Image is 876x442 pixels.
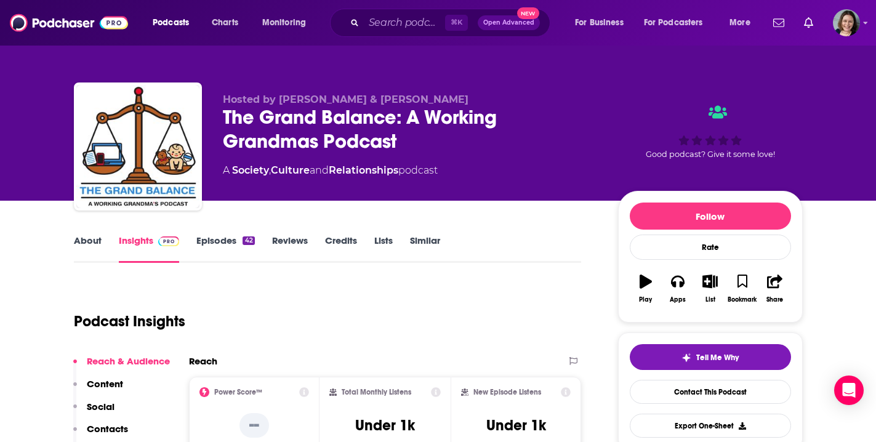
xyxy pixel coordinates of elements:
div: List [705,296,715,303]
span: For Podcasters [644,14,703,31]
div: Good podcast? Give it some love! [618,94,803,170]
span: Tell Me Why [696,353,739,363]
p: Reach & Audience [87,355,170,367]
span: and [310,164,329,176]
span: For Business [575,14,624,31]
a: Contact This Podcast [630,380,791,404]
span: Logged in as micglogovac [833,9,860,36]
div: Search podcasts, credits, & more... [342,9,562,37]
button: Export One-Sheet [630,414,791,438]
button: Bookmark [726,267,758,311]
a: Reviews [272,235,308,263]
div: 42 [243,236,254,245]
span: ⌘ K [445,15,468,31]
button: Follow [630,203,791,230]
button: open menu [721,13,766,33]
h2: Reach [189,355,217,367]
div: Play [639,296,652,303]
img: Podchaser - Follow, Share and Rate Podcasts [10,11,128,34]
a: Similar [410,235,440,263]
div: Bookmark [728,296,757,303]
a: Show notifications dropdown [799,12,818,33]
a: Episodes42 [196,235,254,263]
a: Charts [204,13,246,33]
a: Credits [325,235,357,263]
button: open menu [144,13,205,33]
a: About [74,235,102,263]
h3: Under 1k [486,416,546,435]
span: , [269,164,271,176]
span: Podcasts [153,14,189,31]
a: InsightsPodchaser Pro [119,235,180,263]
img: Podchaser Pro [158,236,180,246]
p: -- [239,413,269,438]
span: New [517,7,539,19]
div: Share [766,296,783,303]
span: Hosted by [PERSON_NAME] & [PERSON_NAME] [223,94,468,105]
button: Social [73,401,115,424]
a: Relationships [329,164,398,176]
span: More [729,14,750,31]
a: Lists [374,235,393,263]
h3: Under 1k [355,416,415,435]
button: open menu [636,13,721,33]
button: Open AdvancedNew [478,15,540,30]
button: Content [73,378,123,401]
div: Open Intercom Messenger [834,376,864,405]
a: Society [232,164,269,176]
button: Play [630,267,662,311]
button: Show profile menu [833,9,860,36]
button: open menu [254,13,322,33]
h2: Total Monthly Listens [342,388,411,396]
p: Contacts [87,423,128,435]
span: Open Advanced [483,20,534,26]
button: Reach & Audience [73,355,170,378]
input: Search podcasts, credits, & more... [364,13,445,33]
div: Rate [630,235,791,260]
button: List [694,267,726,311]
div: A podcast [223,163,438,178]
h2: Power Score™ [214,388,262,396]
p: Content [87,378,123,390]
a: Culture [271,164,310,176]
button: Share [758,267,790,311]
span: Charts [212,14,238,31]
h1: Podcast Insights [74,312,185,331]
h2: New Episode Listens [473,388,541,396]
p: Social [87,401,115,412]
span: Monitoring [262,14,306,31]
button: tell me why sparkleTell Me Why [630,344,791,370]
img: User Profile [833,9,860,36]
span: Good podcast? Give it some love! [646,150,775,159]
div: Apps [670,296,686,303]
button: Apps [662,267,694,311]
img: tell me why sparkle [681,353,691,363]
img: The Grand Balance: A Working Grandmas Podcast [76,85,199,208]
a: Show notifications dropdown [768,12,789,33]
button: open menu [566,13,639,33]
